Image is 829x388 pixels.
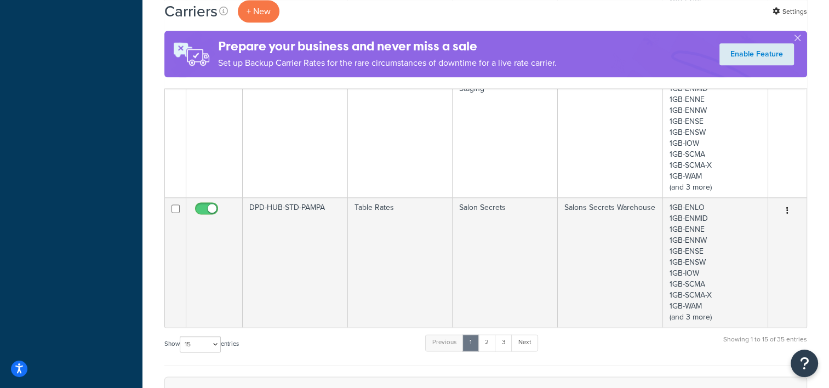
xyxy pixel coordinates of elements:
[663,197,768,327] td: 1GB-ENLO 1GB-ENMID 1GB-ENNE 1GB-ENNW 1GB-ENSE 1GB-ENSW 1GB-IOW 1GB-SCMA 1GB-SCMA-X 1GB-WAM (and 3...
[164,31,218,77] img: ad-rules-rateshop-fe6ec290ccb7230408bd80ed9643f0289d75e0ffd9eb532fc0e269fcd187b520.png
[558,197,663,327] td: Salons Secrets Warehouse
[425,334,464,351] a: Previous
[453,67,558,197] td: Production Staging
[243,67,348,197] td: DPD-HUB-STD
[348,67,453,197] td: Table Rates
[462,334,479,351] a: 1
[218,37,557,55] h4: Prepare your business and never miss a sale
[478,334,496,351] a: 2
[164,1,218,22] h1: Carriers
[348,197,453,327] td: Table Rates
[164,336,239,352] label: Show entries
[723,333,807,357] div: Showing 1 to 15 of 35 entries
[180,336,221,352] select: Showentries
[791,350,818,377] button: Open Resource Center
[243,197,348,327] td: DPD-HUB-STD-PAMPA
[773,4,807,19] a: Settings
[495,334,512,351] a: 3
[218,55,557,71] p: Set up Backup Carrier Rates for the rare circumstances of downtime for a live rate carrier.
[453,197,558,327] td: Salon Secrets
[719,43,794,65] a: Enable Feature
[663,67,768,197] td: 1GB-ENLO 1GB-ENMID 1GB-ENNE 1GB-ENNW 1GB-ENSE 1GB-ENSW 1GB-IOW 1GB-SCMA 1GB-SCMA-X 1GB-WAM (and 3...
[511,334,538,351] a: Next
[558,67,663,197] td: Salons Direct Warehouse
